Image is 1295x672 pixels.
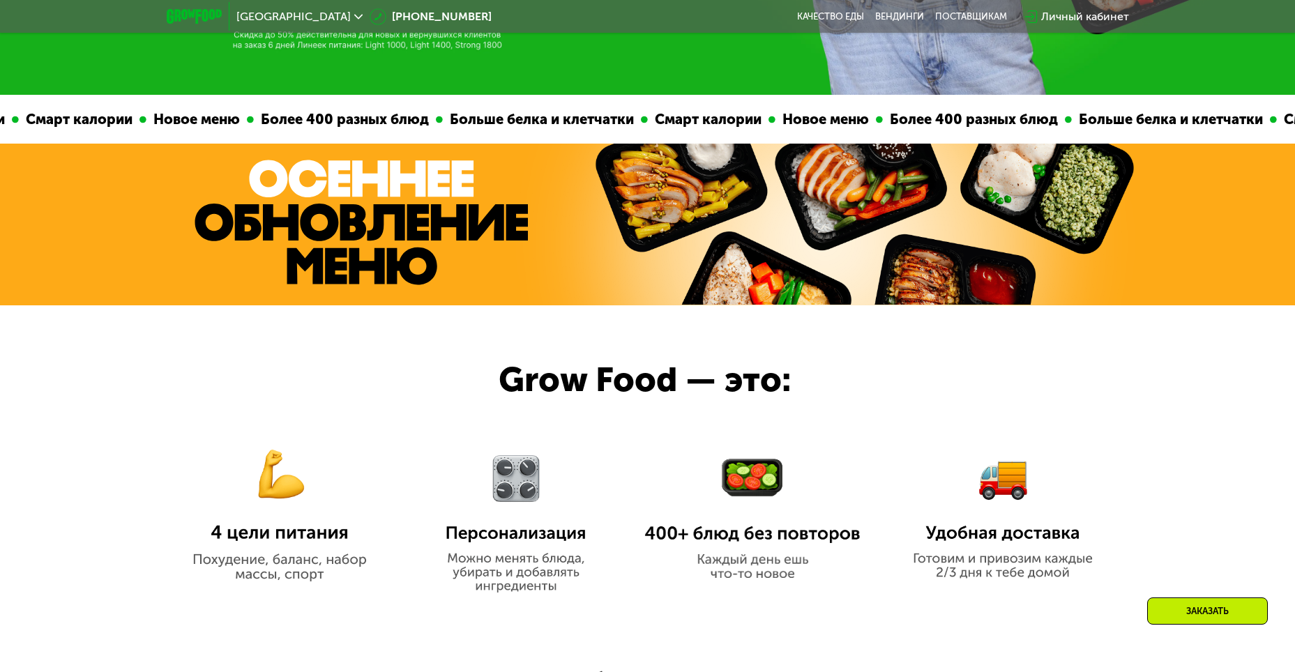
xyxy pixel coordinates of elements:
div: Смарт калории [635,109,755,130]
div: Grow Food — это: [499,354,842,406]
div: Новое меню [762,109,863,130]
a: [PHONE_NUMBER] [370,8,492,25]
div: Более 400 разных блюд [870,109,1052,130]
a: Качество еды [797,11,864,22]
div: Больше белка и клетчатки [430,109,628,130]
div: Больше белка и клетчатки [1059,109,1257,130]
div: Смарт калории [6,109,126,130]
span: [GEOGRAPHIC_DATA] [236,11,351,22]
div: Новое меню [133,109,234,130]
div: Заказать [1147,597,1268,625]
a: Вендинги [875,11,924,22]
div: Более 400 разных блюд [241,109,423,130]
div: поставщикам [935,11,1007,22]
div: Личный кабинет [1041,8,1129,25]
